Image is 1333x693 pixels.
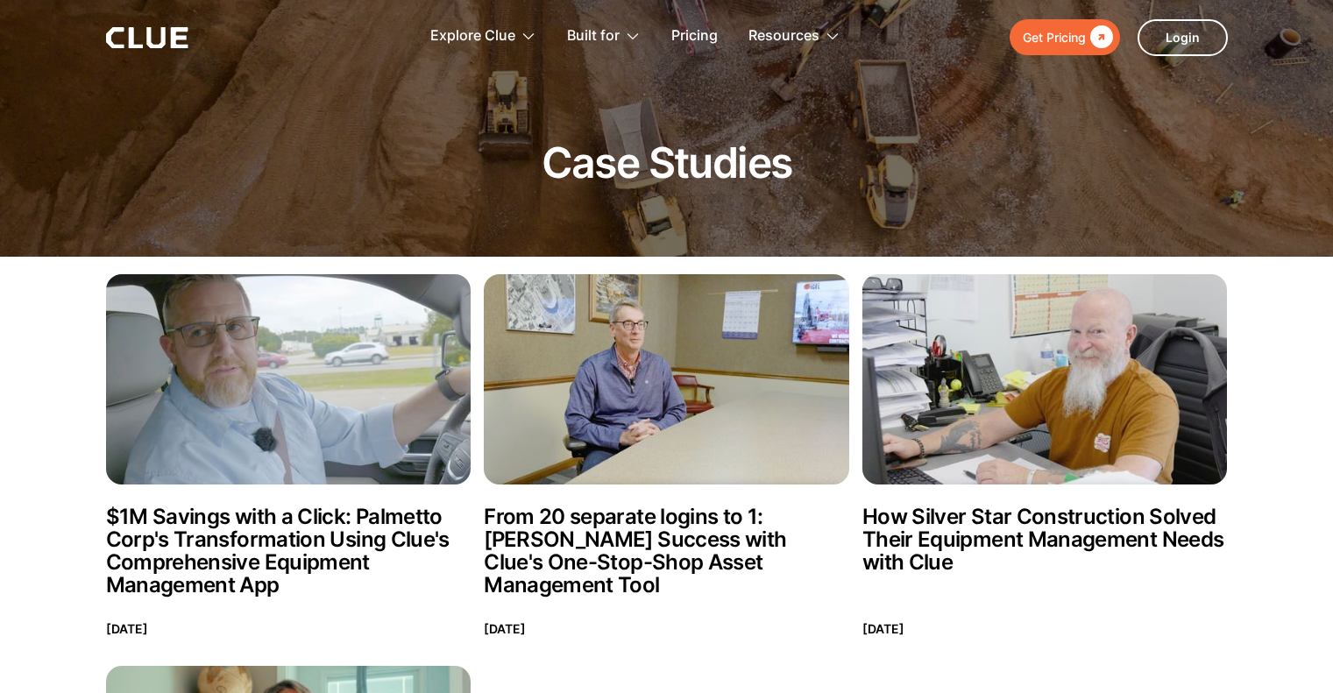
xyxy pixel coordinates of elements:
div: Built for [567,9,620,64]
h2: From 20 separate logins to 1: [PERSON_NAME] Success with Clue's One-Stop-Shop Asset Management Tool [484,506,849,597]
a: How Silver Star Construction Solved Their Equipment Management Needs with ClueHow Silver Star Con... [862,274,1228,640]
p: [DATE] [106,618,148,640]
div:  [1086,26,1113,48]
div: Resources [748,9,819,64]
div: Built for [567,9,641,64]
h1: Case Studies [542,140,792,187]
h2: $1M Savings with a Click: Palmetto Corp's Transformation Using Clue's Comprehensive Equipment Man... [106,506,472,597]
a: From 20 separate logins to 1: Igel's Success with Clue's One-Stop-Shop Asset Management ToolFrom ... [484,274,849,640]
img: $1M Savings with a Click: Palmetto Corp's Transformation Using Clue's Comprehensive Equipment Man... [106,274,472,484]
div: Get Pricing [1023,26,1086,48]
h2: How Silver Star Construction Solved Their Equipment Management Needs with Clue [862,506,1228,574]
p: [DATE] [862,618,904,640]
a: Get Pricing [1010,19,1120,55]
img: From 20 separate logins to 1: Igel's Success with Clue's One-Stop-Shop Asset Management Tool [484,274,849,484]
img: How Silver Star Construction Solved Their Equipment Management Needs with Clue [862,274,1228,484]
div: Explore Clue [430,9,515,64]
a: $1M Savings with a Click: Palmetto Corp's Transformation Using Clue's Comprehensive Equipment Man... [106,274,472,640]
a: Login [1138,19,1228,56]
div: Explore Clue [430,9,536,64]
div: Resources [748,9,840,64]
a: Pricing [671,9,718,64]
p: [DATE] [484,618,526,640]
